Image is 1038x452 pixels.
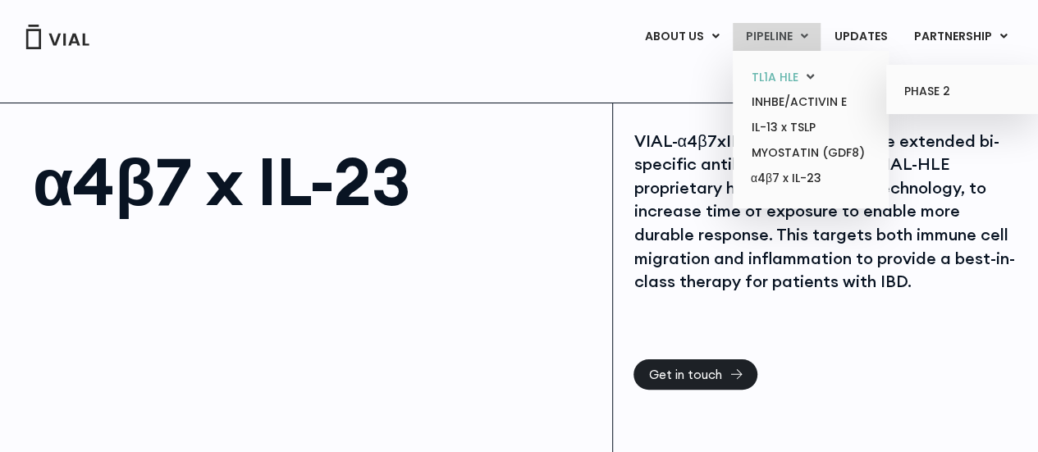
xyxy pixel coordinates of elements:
[33,148,596,214] h1: α4β7 x IL-23
[738,140,882,166] a: MYOSTATIN (GDF8)
[738,65,882,90] a: TL1A HLEMenu Toggle
[738,166,882,192] a: α4β7 x IL-23
[821,23,900,51] a: UPDATES
[632,23,732,51] a: ABOUT USMenu Toggle
[633,359,757,390] a: Get in touch
[633,130,1017,294] div: VIAL-α4β7xIL23-HLE is a half-life extended bi-specific antibody, powered by VIAL-HLE proprietary ...
[648,368,721,381] span: Get in touch
[738,115,882,140] a: IL-13 x TSLP
[25,25,90,49] img: Vial Logo
[901,23,1021,51] a: PARTNERSHIPMenu Toggle
[738,89,882,115] a: INHBE/ACTIVIN E
[733,23,821,51] a: PIPELINEMenu Toggle
[892,79,1036,105] a: PHASE 2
